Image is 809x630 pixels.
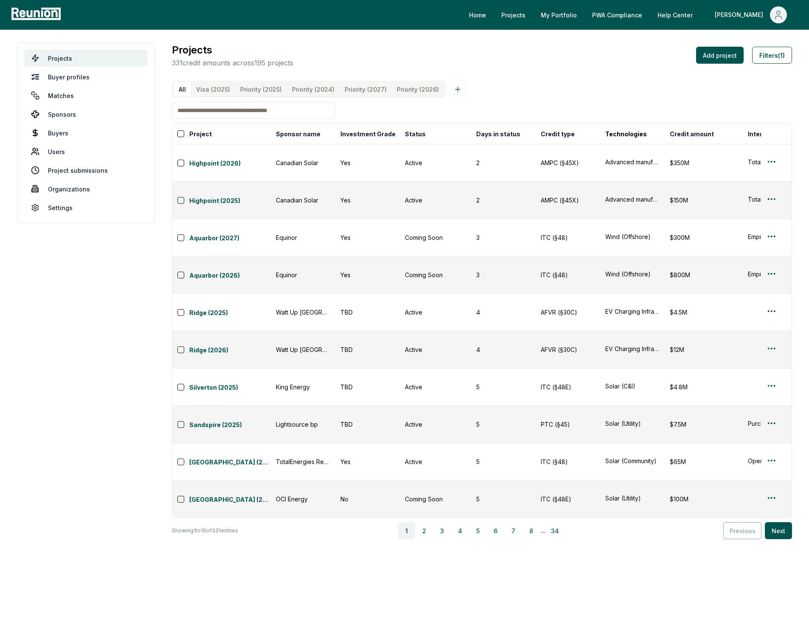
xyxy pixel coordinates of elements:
[476,495,531,503] div: 5
[340,495,395,503] div: No
[605,157,660,166] button: Advanced manufacturing
[189,271,271,281] a: Aquarbor (2026)
[670,196,738,205] div: $150M
[696,47,744,64] button: Add project
[189,458,271,468] a: [GEOGRAPHIC_DATA] (2025)
[287,82,340,96] button: Priority (2024)
[189,307,271,318] button: Ridge (2025)
[24,50,148,67] a: Projects
[462,6,493,23] a: Home
[340,196,395,205] div: Yes
[189,419,271,430] button: Sandspire (2025)
[24,180,148,197] a: Organizations
[340,270,395,279] div: Yes
[405,457,466,466] div: Active
[670,345,738,354] div: $12M
[340,457,395,466] div: Yes
[405,382,466,391] div: Active
[24,199,148,216] a: Settings
[476,382,531,391] div: 5
[748,419,802,428] div: Purchaser Profile: An investment grade entity that (i) passes LSbp’s KYC and compliance checks, (...
[541,233,595,242] div: ITC (§48)
[405,196,466,205] div: Active
[748,270,802,278] button: Empire Wind project -- ITCs in Q4 2026 (700M - 800 M), Q1 in [DATE] (~300 M). "Over a billion in ...
[748,232,802,241] div: Empire Wind project -- ITCs in Q4 2026 (700M - 800 M), Q1 in [DATE] (~300 M). "Over a billion in ...
[585,6,649,23] a: PWA Compliance
[340,82,392,96] button: Priority (2027)
[405,270,466,279] div: Coming Soon
[523,522,540,539] button: 8
[340,382,395,391] div: TBD
[670,308,738,317] div: $4.5M
[191,82,235,96] button: Visa (2025)
[541,457,595,466] div: ITC (§48)
[276,457,330,466] div: TotalEnergies Renewables [GEOGRAPHIC_DATA]
[670,270,738,279] div: $800M
[541,196,595,205] div: AMPC (§45X)
[541,526,546,536] span: ...
[189,420,271,430] a: Sandspire (2025)
[670,457,738,466] div: $65M
[189,233,271,244] a: Aquarbor (2027)
[708,6,794,23] button: [PERSON_NAME]
[24,106,148,123] a: Sponsors
[405,158,466,167] div: Active
[189,344,271,356] button: Ridge (2026)
[494,6,532,23] a: Projects
[605,307,660,316] button: EV Charging Infrastructure
[476,196,531,205] div: 2
[452,522,469,539] button: 4
[189,381,271,393] button: Silverton (2025)
[487,522,504,539] button: 6
[189,383,271,393] a: Silverton (2025)
[605,419,660,428] button: Solar (Utility)
[274,125,322,142] button: Sponsor name
[670,382,738,391] div: $4.8M
[605,270,660,278] button: Wind (Offshore)
[189,232,271,244] button: Aquarbor (2027)
[605,456,660,465] button: Solar (Community)
[189,194,271,206] button: Highpoint (2025)
[340,308,395,317] div: TBD
[24,87,148,104] a: Matches
[541,495,595,503] div: ITC (§48E)
[541,345,595,354] div: AFVR (§30C)
[189,346,271,356] a: Ridge (2026)
[189,159,271,169] a: Highpoint (2026)
[24,124,148,141] a: Buyers
[276,270,330,279] div: Equinor
[475,125,522,142] button: Days in status
[172,58,293,68] p: 331 credit amounts across 195 projects
[174,82,191,96] button: All
[541,420,595,429] div: PTC (§45)
[534,6,584,23] a: My Portfolio
[605,494,660,503] div: Solar (Utility)
[276,233,330,242] div: Equinor
[668,125,716,142] button: Credit amount
[469,522,486,539] button: 5
[392,82,444,96] button: Priority (2026)
[189,269,271,281] button: Aquarbor (2026)
[715,6,767,23] div: [PERSON_NAME]
[434,522,451,539] button: 3
[340,420,395,429] div: TBD
[752,47,792,64] button: Filters(1)
[541,158,595,167] div: AMPC (§45X)
[276,420,330,429] div: Lightsource bp
[235,82,287,96] button: Priority (2025)
[276,196,330,205] div: Canadian Solar
[547,522,564,539] button: 34
[172,526,238,535] p: Showing 1 to 10 of 331 entries
[670,420,738,429] div: $7.5M
[748,195,802,204] button: Total expected 2025 credits is $250M. They have a TS already for $100M of 2025 credits at $0.94. ...
[405,495,466,503] div: Coming Soon
[189,196,271,206] a: Highpoint (2025)
[748,157,802,166] button: Total expected 2025 credits is $250M. They have a TS already for $100M of 2025 credits at $0.94. ...
[276,345,330,354] div: Watt Up [GEOGRAPHIC_DATA]
[398,522,415,539] button: 1
[505,522,522,539] button: 7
